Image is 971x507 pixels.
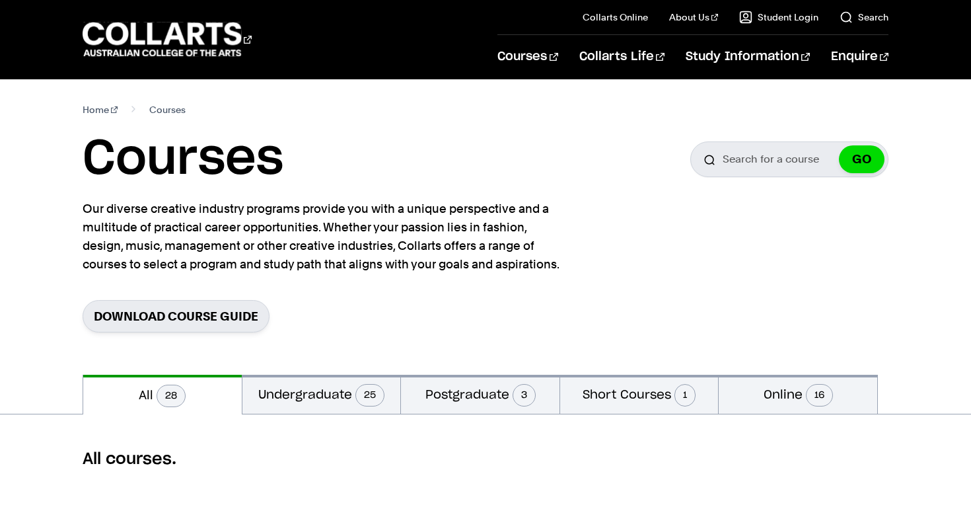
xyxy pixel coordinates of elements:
[83,375,242,414] button: All28
[83,300,270,332] a: Download Course Guide
[840,11,888,24] a: Search
[669,11,718,24] a: About Us
[579,35,665,79] a: Collarts Life
[83,449,888,470] h2: All courses.
[83,20,252,58] div: Go to homepage
[831,35,888,79] a: Enquire
[739,11,818,24] a: Student Login
[83,200,565,274] p: Our diverse creative industry programs provide you with a unique perspective and a multitude of p...
[157,385,186,407] span: 28
[83,130,283,189] h1: Courses
[686,35,810,79] a: Study Information
[674,384,696,407] span: 1
[719,375,877,414] button: Online16
[690,141,888,177] input: Search for a course
[560,375,719,414] button: Short Courses1
[242,375,401,414] button: Undergraduate25
[513,384,536,407] span: 3
[401,375,559,414] button: Postgraduate3
[149,100,186,119] span: Courses
[355,384,384,407] span: 25
[806,384,833,407] span: 16
[497,35,557,79] a: Courses
[83,100,118,119] a: Home
[583,11,648,24] a: Collarts Online
[839,145,884,173] button: GO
